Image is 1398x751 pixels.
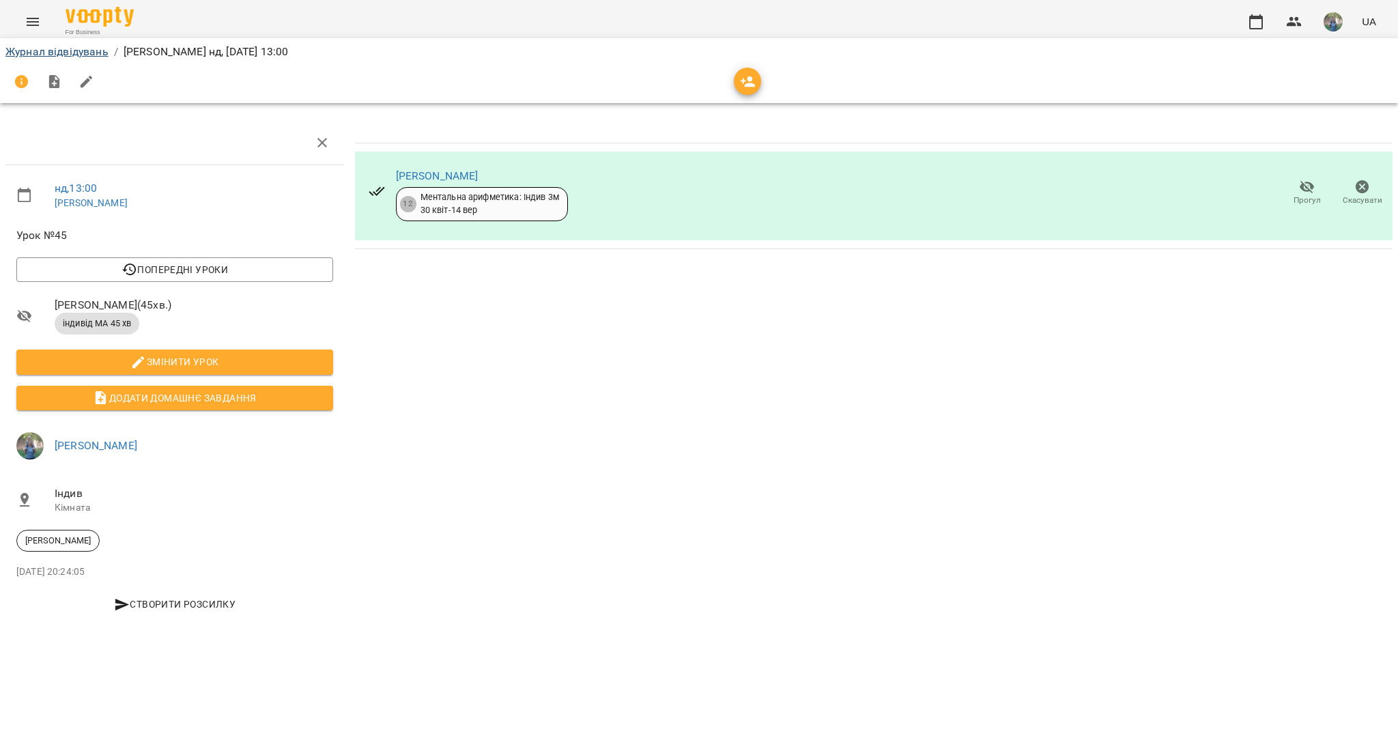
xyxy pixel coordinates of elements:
button: UA [1356,9,1382,34]
button: Додати домашнє завдання [16,386,333,410]
span: Попередні уроки [27,261,322,278]
p: [DATE] 20:24:05 [16,565,333,579]
p: Кімната [55,501,333,515]
span: Скасувати [1343,195,1382,206]
span: Урок №45 [16,227,333,244]
nav: breadcrumb [5,44,1393,60]
a: Журнал відвідувань [5,45,109,58]
span: індивід МА 45 хв [55,317,139,330]
img: Voopty Logo [66,7,134,27]
span: Індив [55,485,333,502]
button: Змінити урок [16,350,333,374]
button: Menu [16,5,49,38]
span: Прогул [1294,195,1321,206]
p: [PERSON_NAME] нд, [DATE] 13:00 [124,44,288,60]
span: [PERSON_NAME] [17,535,99,547]
button: Створити розсилку [16,592,333,617]
span: Додати домашнє завдання [27,390,322,406]
span: For Business [66,28,134,37]
span: Створити розсилку [22,596,328,612]
div: [PERSON_NAME] [16,530,100,552]
img: de1e453bb906a7b44fa35c1e57b3518e.jpg [16,432,44,459]
span: Змінити урок [27,354,322,370]
button: Прогул [1279,174,1335,212]
li: / [114,44,118,60]
button: Попередні уроки [16,257,333,282]
img: de1e453bb906a7b44fa35c1e57b3518e.jpg [1324,12,1343,31]
div: 12 [400,196,416,212]
div: Ментальна арифметика: Індив 3м 30 квіт - 14 вер [420,191,559,216]
a: нд , 13:00 [55,182,97,195]
span: [PERSON_NAME] ( 45 хв. ) [55,297,333,313]
button: Скасувати [1335,174,1390,212]
a: [PERSON_NAME] [55,439,137,452]
a: [PERSON_NAME] [396,169,479,182]
a: [PERSON_NAME] [55,197,128,208]
span: UA [1362,14,1376,29]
